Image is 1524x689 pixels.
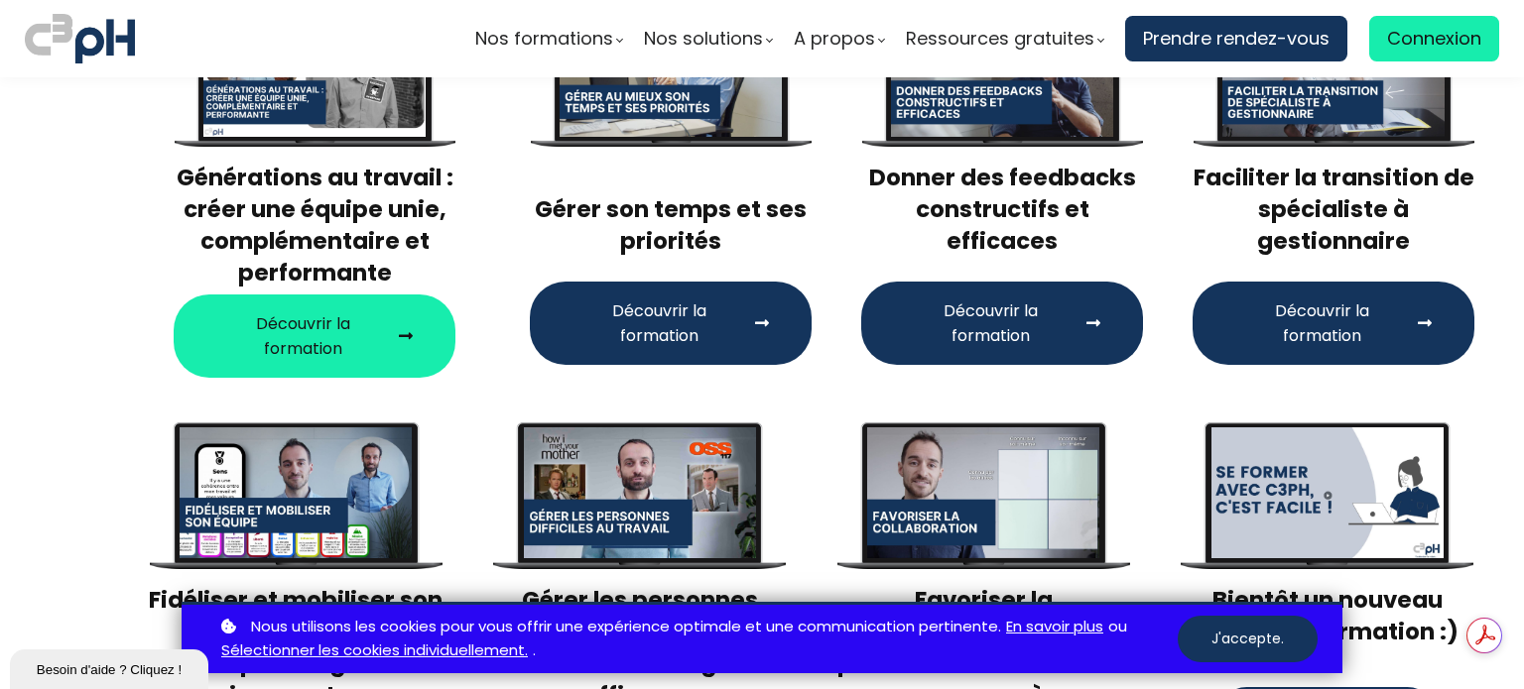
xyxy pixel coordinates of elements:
span: A propos [794,24,875,54]
h3: Bientôt un nouveau thème de formation :) [1181,584,1475,647]
p: ou . [216,615,1178,664]
a: Prendre rendez-vous [1125,16,1347,61]
h3: Gérer son temps et ses priorités [530,162,812,258]
span: Prendre rendez-vous [1143,24,1330,54]
h3: Donner des feedbacks constructifs et efficaces [861,162,1143,258]
span: Nous utilisons les cookies pour vous offrir une expérience optimale et une communication pertinente. [251,615,1001,639]
span: Ressources gratuites [906,24,1094,54]
button: Découvrir la formation [174,294,455,378]
img: logo C3PH [25,10,135,67]
h3: Générations au travail : créer une équipe unie, complémentaire et performante [174,162,455,289]
iframe: chat widget [10,645,212,689]
h3: Faciliter la transition de spécialiste à gestionnaire [1193,162,1474,258]
button: Découvrir la formation [861,282,1143,365]
button: Découvrir la formation [1193,282,1474,365]
span: Découvrir la formation [1234,298,1409,348]
span: Nos formations [475,24,613,54]
span: Nos solutions [644,24,763,54]
a: En savoir plus [1006,615,1103,639]
span: Découvrir la formation [571,298,746,348]
button: Découvrir la formation [530,282,812,365]
a: Connexion [1369,16,1499,61]
span: Connexion [1387,24,1481,54]
span: Découvrir la formation [903,298,1078,348]
span: Découvrir la formation [215,311,390,361]
button: J'accepte. [1178,616,1318,662]
a: Sélectionner les cookies individuellement. [221,638,528,663]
